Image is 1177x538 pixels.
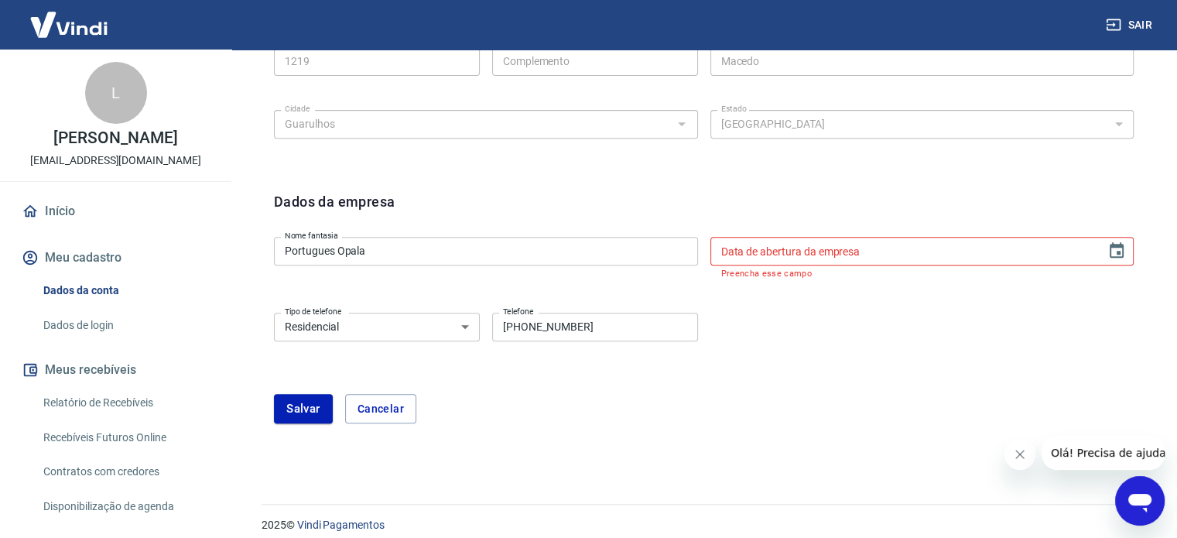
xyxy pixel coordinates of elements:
iframe: Mensagem da empresa [1042,436,1165,470]
button: Choose date [1101,235,1132,266]
button: Meus recebíveis [19,353,213,387]
a: Relatório de Recebíveis [37,387,213,419]
div: L [85,62,147,124]
label: Cidade [285,103,310,115]
a: Vindi Pagamentos [297,519,385,531]
button: Meu cadastro [19,241,213,275]
label: Nome fantasia [285,230,338,242]
a: Início [19,194,213,228]
p: 2025 © [262,517,1140,533]
button: Cancelar [345,394,416,423]
p: [PERSON_NAME] [53,130,177,146]
label: Estado [721,103,747,115]
a: Recebíveis Futuros Online [37,422,213,454]
a: Contratos com credores [37,456,213,488]
span: Olá! Precisa de ajuda? [9,11,130,23]
button: Sair [1103,11,1158,39]
a: Dados de login [37,310,213,341]
a: Dados da conta [37,275,213,307]
iframe: Botão para abrir a janela de mensagens [1115,476,1165,526]
img: Vindi [19,1,119,48]
h6: Dados da empresa [274,191,395,231]
a: Disponibilização de agenda [37,491,213,523]
input: Digite aqui algumas palavras para buscar a cidade [279,115,668,134]
label: Tipo de telefone [285,306,341,317]
button: Salvar [274,394,333,423]
iframe: Fechar mensagem [1004,439,1035,470]
p: Preencha esse campo [721,269,1124,279]
label: Telefone [503,306,533,317]
p: [EMAIL_ADDRESS][DOMAIN_NAME] [30,152,201,169]
input: DD/MM/YYYY [710,237,1096,266]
